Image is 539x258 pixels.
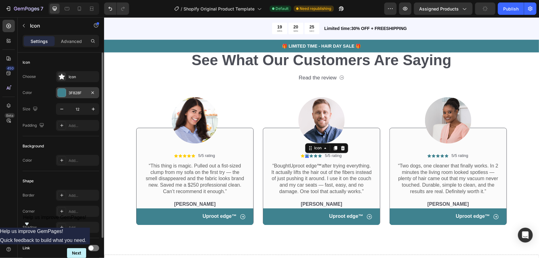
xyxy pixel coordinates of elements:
button: Publish [498,2,524,15]
div: Size [23,105,39,113]
div: Border [23,192,35,198]
p: [PERSON_NAME] [294,184,394,191]
button: Read the review [195,57,240,64]
div: Background [23,143,44,149]
p: 5/5 rating [347,136,364,142]
p: Advanced [61,38,82,44]
span: Shopify Original Product Template [184,6,255,12]
span: Assigned Products [419,6,459,12]
span: Default [276,6,289,11]
div: Choose [23,74,36,79]
button: Show survey - Help us improve GemPages! [23,215,86,228]
div: Add... [69,193,98,198]
div: Beta [5,113,15,118]
p: Icon [30,22,82,29]
span: Need republishing [300,6,331,11]
div: Icon [23,60,30,65]
div: Padding [23,121,45,130]
p: [PERSON_NAME] [167,184,268,191]
span: Uproot edge [225,197,259,202]
strong: ™ [128,197,133,202]
div: Publish [503,6,519,12]
p: 7 [40,5,43,12]
div: 450 [6,66,15,71]
button: Assigned Products [414,2,473,15]
img: gempages_432750572815254551-72bb3b5b-89fc-410f-b575-ef698bf3b77d.png [321,80,367,126]
button: 7 [2,2,46,15]
div: Icon [69,74,98,80]
div: Read the review [195,57,233,64]
span: / [181,6,183,12]
p: Settings [31,38,48,44]
img: gempages_432750572815254551-ef0d89b6-ac25-4a2c-b219-0d7927ae4de1.png [68,80,114,126]
span: Uproot edge [99,197,133,202]
div: Undo/Redo [104,2,129,15]
strong: ™ [213,146,218,151]
span: Uproot edge [186,146,218,151]
span: Uproot edge [352,197,386,202]
div: Add... [69,158,98,163]
div: Color [23,158,32,163]
p: “Bought after trying everything. It actually lifts the hair out of the fibers instead of just pus... [167,146,268,178]
span: Help us improve GemPages! [23,215,86,220]
div: Add... [69,123,98,129]
p: “Two dogs, one cleaner that finally works. In 2 minutes the living room looked spotless — plenty ... [294,146,394,178]
iframe: Design area [104,17,539,258]
div: Corner [23,209,35,214]
p: “This thing is magic. Pulled out a fist-sized clump from my sofa on the first try — the smell dis... [40,146,141,178]
div: Color [23,90,32,95]
div: Add... [69,209,98,214]
strong: ™ [381,197,386,202]
p: 5/5 rating [94,136,111,142]
strong: ™ [254,197,259,202]
p: 5/5 rating [221,136,238,142]
img: gempages_432750572815254551-a30c62f0-05e4-45ca-ac80-7f24f7eb2b9e.png [194,80,241,126]
div: Shape [23,178,34,184]
div: 3F828F [69,90,86,96]
p: [PERSON_NAME] [40,184,141,191]
div: Open Intercom Messenger [518,228,533,243]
